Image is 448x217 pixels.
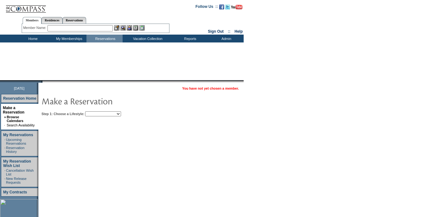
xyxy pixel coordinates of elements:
[171,35,207,42] td: Reports
[139,25,145,31] img: b_calculator.gif
[4,169,5,176] td: ·
[208,29,224,34] a: Sign Out
[3,190,27,194] a: My Contracts
[41,95,167,107] img: pgTtlMakeReservation.gif
[4,123,6,127] td: ·
[114,25,119,31] img: b_edit.gif
[4,138,5,145] td: ·
[3,133,33,137] a: My Reservations
[6,177,26,184] a: New Release Requests
[207,35,244,42] td: Admin
[7,115,23,123] a: Browse Calendars
[123,35,171,42] td: Vacation Collection
[231,5,242,9] img: Subscribe to our YouTube Channel
[63,17,86,24] a: Reservations
[42,80,43,83] img: blank.gif
[196,4,218,11] td: Follow Us ::
[4,177,5,184] td: ·
[127,25,132,31] img: Impersonate
[23,17,42,24] a: Members
[219,4,224,9] img: Become our fan on Facebook
[235,29,243,34] a: Help
[133,25,138,31] img: Reservations
[14,35,50,42] td: Home
[14,86,25,90] span: [DATE]
[41,17,63,24] a: Residences
[4,115,6,119] b: »
[225,6,230,10] a: Follow us on Twitter
[23,25,47,31] div: Member Name:
[86,35,123,42] td: Reservations
[40,80,42,83] img: promoShadowLeftCorner.gif
[228,29,230,34] span: ::
[219,6,224,10] a: Become our fan on Facebook
[3,159,31,168] a: My Reservation Wish List
[7,123,35,127] a: Search Availability
[231,6,242,10] a: Subscribe to our YouTube Channel
[120,25,126,31] img: View
[6,169,34,176] a: Cancellation Wish List
[4,146,5,153] td: ·
[3,106,25,114] a: Make a Reservation
[225,4,230,9] img: Follow us on Twitter
[6,138,26,145] a: Upcoming Reservations
[41,112,84,116] b: Step 1: Choose a Lifestyle:
[3,96,36,101] a: Reservation Home
[50,35,86,42] td: My Memberships
[6,146,25,153] a: Reservation History
[182,86,239,90] span: You have not yet chosen a member.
